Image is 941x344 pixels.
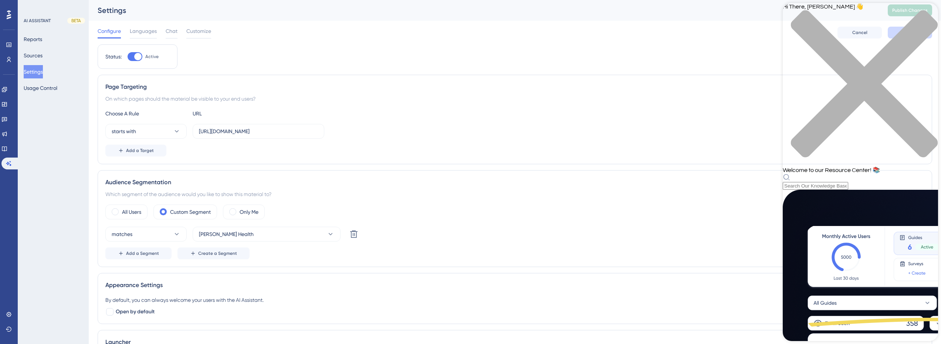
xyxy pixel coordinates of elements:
div: Which segment of the audience would you like to show this material to? [105,190,924,199]
span: Customize [186,27,211,36]
button: Add a Target [105,145,166,156]
img: launcher-image-alternative-text [4,4,18,18]
button: starts with [105,124,187,139]
div: Audience Segmentation [105,178,924,187]
span: Add a Segment [126,250,159,256]
label: Custom Segment [170,208,211,216]
span: Configure [98,27,121,36]
label: All Users [122,208,141,216]
span: matches [112,230,132,239]
span: Active [145,54,159,60]
div: AI ASSISTANT [24,18,51,24]
button: matches [105,227,187,242]
div: Page Targeting [105,82,924,91]
div: Appearance Settings [105,281,924,290]
div: By default, you can always welcome your users with the AI Assistant. [105,296,924,304]
button: Sources [24,49,43,62]
div: Settings [98,5,869,16]
input: yourwebsite.com/path [199,127,318,135]
div: URL [193,109,274,118]
button: [PERSON_NAME] Health [193,227,341,242]
span: Languages [130,27,157,36]
button: Settings [24,65,43,78]
div: Status: [105,52,122,61]
div: On which pages should the material be visible to your end users? [105,94,924,103]
span: [PERSON_NAME] Health [199,230,254,239]
span: starts with [112,127,136,136]
span: Open by default [116,307,155,316]
button: Create a Segment [177,247,250,259]
span: Create a Segment [198,250,237,256]
span: Need Help? [17,2,46,11]
button: Usage Control [24,81,57,95]
button: Add a Segment [105,247,172,259]
div: Choose A Rule [105,109,187,118]
span: Add a Target [126,148,154,154]
button: Reports [24,33,42,46]
label: Only Me [240,208,258,216]
div: BETA [67,18,85,24]
button: Open AI Assistant Launcher [2,2,20,20]
span: Chat [166,27,177,36]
